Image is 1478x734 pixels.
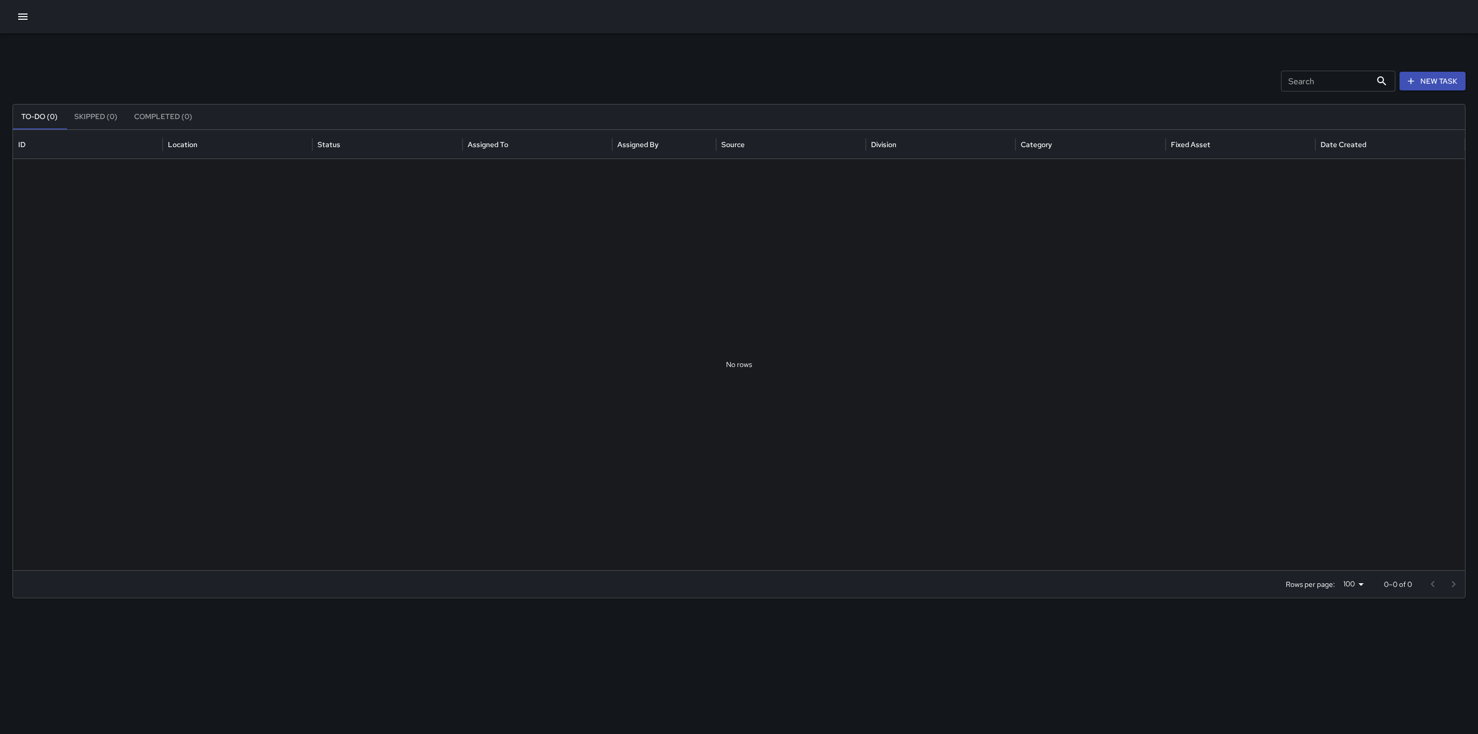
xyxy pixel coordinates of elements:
[318,140,340,149] div: Status
[66,104,126,129] button: Skipped (0)
[1339,576,1367,592] div: 100
[871,140,896,149] div: Division
[468,140,508,149] div: Assigned To
[1400,72,1466,91] button: New Task
[13,159,1465,570] div: No rows
[1384,579,1412,589] p: 0–0 of 0
[617,140,658,149] div: Assigned By
[18,140,25,149] div: ID
[1321,140,1366,149] div: Date Created
[126,104,201,129] button: Completed (0)
[13,104,66,129] button: To-Do (0)
[721,140,745,149] div: Source
[168,140,197,149] div: Location
[1021,140,1052,149] div: Category
[1171,140,1210,149] div: Fixed Asset
[1286,579,1335,589] p: Rows per page:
